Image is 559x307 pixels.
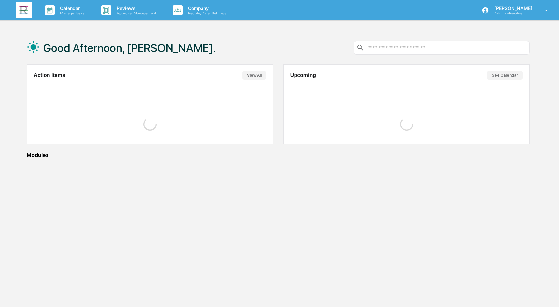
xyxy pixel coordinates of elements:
[34,72,65,78] h2: Action Items
[489,5,536,11] p: [PERSON_NAME]
[111,5,160,11] p: Reviews
[111,11,160,15] p: Approval Management
[242,71,266,80] button: View All
[27,152,530,158] div: Modules
[489,11,536,15] p: Admin • Revalue
[55,5,88,11] p: Calendar
[43,42,216,55] h1: Good Afternoon, [PERSON_NAME].
[183,5,230,11] p: Company
[55,11,88,15] p: Manage Tasks
[16,2,32,18] img: logo
[183,11,230,15] p: People, Data, Settings
[290,72,316,78] h2: Upcoming
[487,71,523,80] button: See Calendar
